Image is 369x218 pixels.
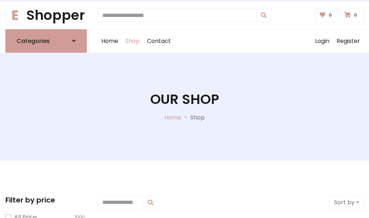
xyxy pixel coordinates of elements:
a: 0 [339,8,364,22]
h1: Our Shop [150,91,219,108]
a: EShopper [5,7,87,23]
a: Login [311,30,333,53]
p: - [181,113,190,122]
a: Categories [5,29,87,53]
h5: Filter by price [5,196,87,204]
a: 0 [315,8,338,22]
span: 0 [327,12,334,18]
h1: Shopper [5,7,87,23]
span: E [5,5,25,25]
a: Home [164,113,181,122]
a: Shop [122,30,143,53]
p: Shop [190,113,205,122]
h6: Categories [17,38,50,44]
a: Register [333,30,364,53]
a: Home [98,30,122,53]
button: Sort by [329,196,364,209]
span: 0 [352,12,359,18]
a: Contact [143,30,174,53]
